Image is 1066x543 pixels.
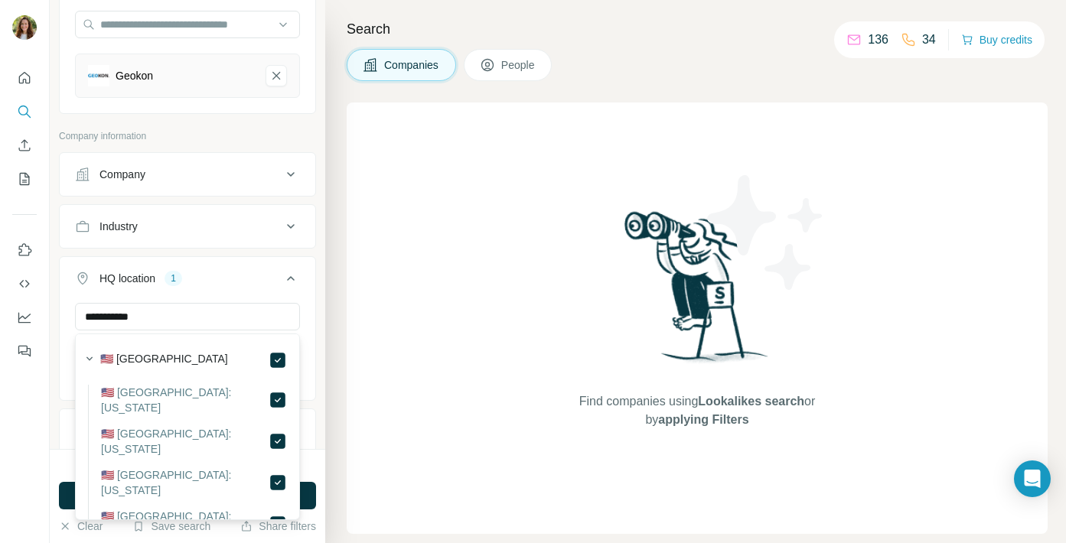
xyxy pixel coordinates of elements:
[12,98,37,125] button: Search
[59,482,316,509] button: Run search
[100,351,228,369] label: 🇺🇸 [GEOGRAPHIC_DATA]
[961,29,1032,50] button: Buy credits
[99,219,138,234] div: Industry
[12,304,37,331] button: Dashboard
[698,395,804,408] span: Lookalikes search
[60,260,315,303] button: HQ location1
[101,385,269,415] label: 🇺🇸 [GEOGRAPHIC_DATA]: [US_STATE]
[132,519,210,534] button: Save search
[101,509,269,539] label: 🇺🇸 [GEOGRAPHIC_DATA]: [US_STATE]
[501,57,536,73] span: People
[101,426,269,457] label: 🇺🇸 [GEOGRAPHIC_DATA]: [US_STATE]
[60,412,315,449] button: Annual revenue ($)
[12,236,37,264] button: Use Surfe on LinkedIn
[60,208,315,245] button: Industry
[116,68,153,83] div: Geokon
[12,132,37,159] button: Enrich CSV
[347,18,1048,40] h4: Search
[12,64,37,92] button: Quick start
[575,392,820,429] span: Find companies using or by
[697,164,835,301] img: Surfe Illustration - Stars
[165,271,182,285] div: 1
[384,57,440,73] span: Companies
[12,15,37,40] img: Avatar
[266,65,287,86] button: Geokon-remove-button
[88,65,109,86] img: Geokon-logo
[99,167,145,182] div: Company
[240,519,316,534] button: Share filters
[99,271,155,286] div: HQ location
[1014,460,1051,497] div: Open Intercom Messenger
[12,165,37,193] button: My lists
[868,31,888,49] p: 136
[59,519,103,534] button: Clear
[101,467,269,498] label: 🇺🇸 [GEOGRAPHIC_DATA]: [US_STATE]
[12,337,37,365] button: Feedback
[618,207,777,378] img: Surfe Illustration - Woman searching with binoculars
[59,129,316,143] p: Company information
[60,156,315,193] button: Company
[922,31,936,49] p: 34
[658,413,748,426] span: applying Filters
[12,270,37,298] button: Use Surfe API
